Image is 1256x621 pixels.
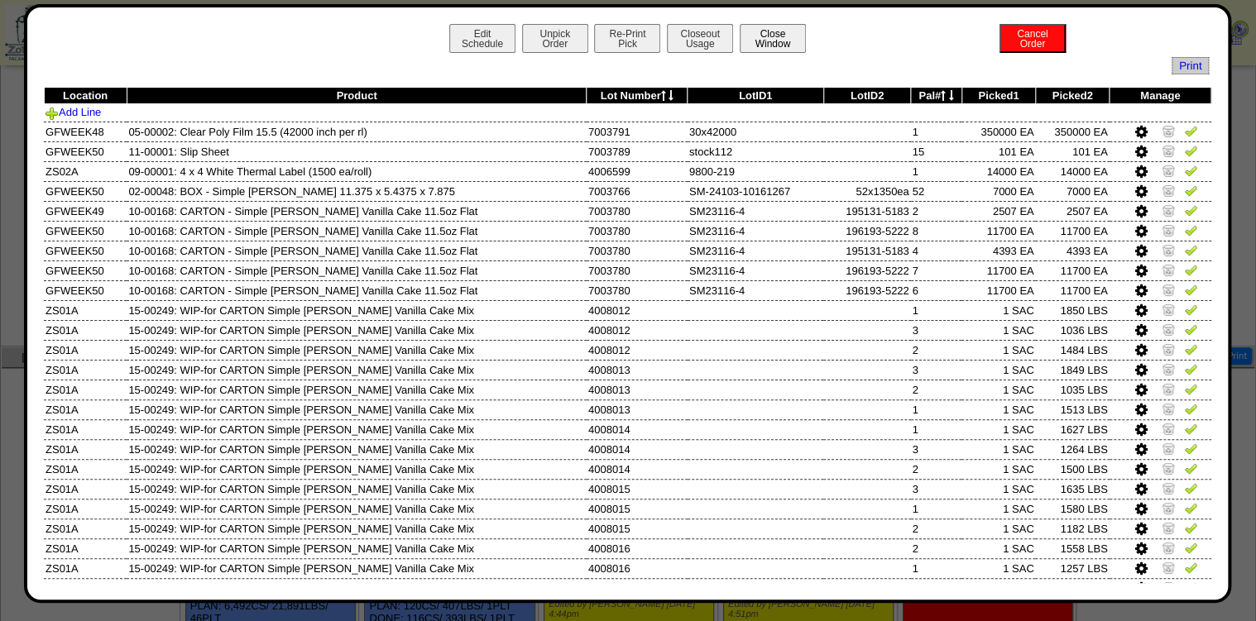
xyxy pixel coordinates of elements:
[911,161,962,181] td: 1
[1110,88,1211,104] th: Manage
[127,221,587,241] td: 10-00168: CARTON - Simple [PERSON_NAME] Vanilla Cake 11.5oz Flat
[127,538,587,558] td: 15-00249: WIP-for CARTON Simple [PERSON_NAME] Vanilla Cake Mix
[823,181,910,201] td: 52x1350ea
[1184,561,1197,574] img: Verify Pick
[44,380,127,399] td: ZS01A
[961,439,1035,459] td: 1 SAC
[1162,342,1175,356] img: Zero Item and Verify
[911,578,962,598] td: 3
[911,260,962,280] td: 7
[688,88,824,104] th: LotID1
[688,181,824,201] td: SM-24103-10161267
[127,340,587,360] td: 15-00249: WIP-for CARTON Simple [PERSON_NAME] Vanilla Cake Mix
[911,399,962,419] td: 1
[127,558,587,578] td: 15-00249: WIP-for CARTON Simple [PERSON_NAME] Vanilla Cake Mix
[961,88,1035,104] th: Picked1
[961,201,1035,221] td: 2507 EA
[911,380,962,399] td: 2
[823,88,910,104] th: LotID2
[127,360,587,380] td: 15-00249: WIP-for CARTON Simple [PERSON_NAME] Vanilla Cake Mix
[587,201,688,221] td: 7003780
[911,340,962,360] td: 2
[961,419,1035,439] td: 1 SAC
[127,88,587,104] th: Product
[1162,322,1175,336] img: Zero Item and Verify
[1184,263,1197,276] img: Verify Pick
[1184,124,1197,137] img: Verify Pick
[587,241,688,260] td: 7003780
[587,578,688,598] td: 4008016
[1162,243,1175,256] img: Zero Item and Verify
[961,399,1035,419] td: 1 SAC
[587,320,688,340] td: 4008012
[1035,221,1109,241] td: 11700 EA
[1184,243,1197,256] img: Verify Pick
[587,141,688,161] td: 7003789
[1035,280,1109,300] td: 11700 EA
[587,300,688,320] td: 4008012
[1035,479,1109,499] td: 1635 LBS
[911,459,962,479] td: 2
[1184,442,1197,455] img: Verify Pick
[961,459,1035,479] td: 1 SAC
[44,340,127,360] td: ZS01A
[44,518,127,538] td: ZS01A
[1162,164,1175,177] img: Zero Item and Verify
[1184,422,1197,435] img: Verify Pick
[1184,303,1197,316] img: Verify Pick
[1162,501,1175,514] img: Zero Item and Verify
[1184,481,1197,494] img: Verify Pick
[127,280,587,300] td: 10-00168: CARTON - Simple [PERSON_NAME] Vanilla Cake 11.5oz Flat
[911,241,962,260] td: 4
[587,380,688,399] td: 4008013
[1184,521,1197,534] img: Verify Pick
[587,122,688,141] td: 7003791
[1184,203,1197,217] img: Verify Pick
[127,419,587,439] td: 15-00249: WIP-for CARTON Simple [PERSON_NAME] Vanilla Cake Mix
[688,141,824,161] td: stock112
[823,221,910,241] td: 196193-5222
[1172,57,1209,74] a: Print
[911,558,962,578] td: 1
[1184,461,1197,475] img: Verify Pick
[44,161,127,181] td: ZS02A
[1184,541,1197,554] img: Verify Pick
[594,24,660,53] button: Re-PrintPick
[587,538,688,558] td: 4008016
[911,518,962,538] td: 2
[911,360,962,380] td: 3
[127,300,587,320] td: 15-00249: WIP-for CARTON Simple [PERSON_NAME] Vanilla Cake Mix
[522,24,588,53] button: UnpickOrder
[1184,184,1197,197] img: Verify Pick
[961,241,1035,260] td: 4393 EA
[1184,223,1197,236] img: Verify Pick
[1162,362,1175,375] img: Zero Item and Verify
[911,181,962,201] td: 52
[823,280,910,300] td: 196193-5222
[1162,461,1175,475] img: Zero Item and Verify
[44,538,127,558] td: ZS01A
[1035,439,1109,459] td: 1264 LBS
[911,419,962,439] td: 1
[961,578,1035,598] td: 1 SAC
[127,578,587,598] td: 15-00249: WIP-for CARTON Simple [PERSON_NAME] Vanilla Cake Mix
[587,419,688,439] td: 4008014
[1035,558,1109,578] td: 1257 LBS
[44,499,127,518] td: ZS01A
[587,518,688,538] td: 4008015
[1162,124,1175,137] img: Zero Item and Verify
[587,558,688,578] td: 4008016
[44,300,127,320] td: ZS01A
[127,439,587,459] td: 15-00249: WIP-for CARTON Simple [PERSON_NAME] Vanilla Cake Mix
[44,141,127,161] td: GFWEEK50
[961,141,1035,161] td: 101 EA
[1035,201,1109,221] td: 2507 EA
[1000,24,1066,53] button: CancelOrder
[961,280,1035,300] td: 11700 EA
[44,479,127,499] td: ZS01A
[1162,263,1175,276] img: Zero Item and Verify
[961,181,1035,201] td: 7000 EA
[1184,382,1197,395] img: Verify Pick
[1035,518,1109,538] td: 1182 LBS
[127,181,587,201] td: 02-00048: BOX - Simple [PERSON_NAME] 11.375 x 5.4375 x 7.875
